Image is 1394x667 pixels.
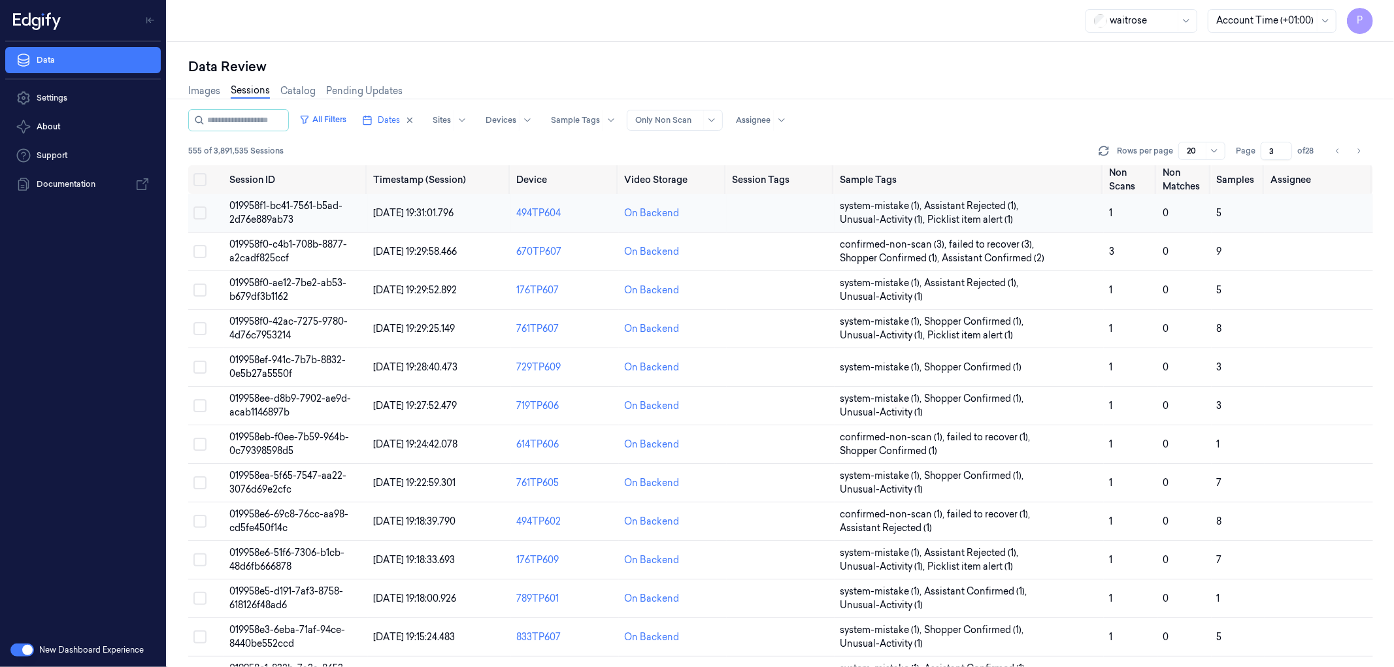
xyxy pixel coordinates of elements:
div: On Backend [624,206,679,220]
span: [DATE] 19:24:42.078 [373,438,457,450]
a: Sessions [231,84,270,99]
span: 0 [1163,631,1169,643]
span: Picklist item alert (1) [927,560,1013,574]
span: 5 [1217,631,1222,643]
span: 1 [1109,323,1112,334]
span: 019958f0-ae12-7be2-ab53-b679df3b1162 [229,277,346,302]
span: system-mistake (1) , [840,546,924,560]
div: On Backend [624,284,679,297]
button: Go to previous page [1329,142,1347,160]
span: 1 [1109,631,1112,643]
span: Shopper Confirmed (1) , [840,252,942,265]
span: Unusual-Activity (1) , [840,560,927,574]
span: Dates [378,114,400,126]
div: 614TP606 [516,438,614,451]
button: Select row [193,553,207,566]
span: Shopper Confirmed (1) [924,361,1021,374]
span: 0 [1163,361,1169,373]
span: 1 [1217,438,1220,450]
span: [DATE] 19:28:40.473 [373,361,457,373]
button: Select row [193,630,207,643]
span: system-mistake (1) , [840,469,924,483]
span: confirmed-non-scan (1) , [840,431,947,444]
span: 1 [1109,284,1112,296]
span: Unusual-Activity (1) [840,406,923,419]
span: failed to recover (1) , [947,431,1033,444]
button: Select row [193,476,207,489]
div: 719TP606 [516,399,614,413]
span: Assistant Rejected (1) , [924,546,1021,560]
span: of 28 [1297,145,1318,157]
div: On Backend [624,553,679,567]
span: system-mistake (1) , [840,623,924,637]
div: On Backend [624,245,679,259]
span: Shopper Confirmed (1) , [924,469,1026,483]
span: 0 [1163,477,1169,489]
span: 019958eb-f0ee-7b59-964b-0c79398598d5 [229,431,349,457]
span: system-mistake (1) , [840,585,924,598]
span: 0 [1163,593,1169,604]
span: 0 [1163,515,1169,527]
button: Toggle Navigation [140,10,161,31]
th: Timestamp (Session) [368,165,512,194]
span: failed to recover (3) , [949,238,1037,252]
span: 5 [1217,284,1222,296]
span: Shopper Confirmed (1) [840,444,937,458]
span: failed to recover (1) , [947,508,1033,521]
button: Dates [357,110,420,131]
span: 1 [1217,593,1220,604]
th: Session Tags [727,165,835,194]
a: Documentation [5,171,161,197]
span: 019958e3-6eba-71af-94ce-8440be552ccd [229,624,345,649]
span: system-mistake (1) , [840,199,924,213]
div: On Backend [624,630,679,644]
th: Video Storage [619,165,727,194]
span: Unusual-Activity (1) [840,598,923,612]
span: Shopper Confirmed (1) , [924,315,1026,329]
span: Page [1236,145,1255,157]
span: 1 [1109,207,1112,219]
div: Data Review [188,57,1373,76]
button: Select row [193,438,207,451]
th: Samples [1212,165,1265,194]
span: 3 [1217,400,1222,412]
div: On Backend [624,361,679,374]
span: Shopper Confirmed (1) , [924,623,1026,637]
span: 019958e5-d191-7af3-8758-618126f48ad6 [229,585,343,611]
a: Data [5,47,161,73]
span: 1 [1109,554,1112,566]
a: Support [5,142,161,169]
span: Picklist item alert (1) [927,213,1013,227]
span: 1 [1109,361,1112,373]
span: 0 [1163,323,1169,334]
span: [DATE] 19:29:25.149 [373,323,455,334]
span: [DATE] 19:18:33.693 [373,554,455,566]
button: About [5,114,161,140]
button: Select row [193,284,207,297]
a: Catalog [280,84,316,98]
span: 9 [1217,246,1222,257]
nav: pagination [1329,142,1368,160]
button: Select row [193,592,207,605]
span: 019958e6-51f6-7306-b1cb-48d6fb666878 [229,547,344,572]
div: On Backend [624,515,679,529]
button: Select row [193,322,207,335]
span: 0 [1163,554,1169,566]
span: [DATE] 19:27:52.479 [373,400,457,412]
div: 761TP605 [516,476,614,490]
button: Select row [193,399,207,412]
span: 019958f1-bc41-7561-b5ad-2d76e889ab73 [229,200,342,225]
span: 019958f0-42ac-7275-9780-4d76c7953214 [229,316,348,341]
span: Assistant Rejected (1) [840,521,932,535]
span: Assistant Confirmed (2) [942,252,1044,265]
span: 019958ee-d8b9-7902-ae9d-acab1146897b [229,393,351,418]
span: 0 [1163,400,1169,412]
div: On Backend [624,322,679,336]
th: Device [511,165,619,194]
span: Unusual-Activity (1) [840,483,923,496]
span: [DATE] 19:31:01.796 [373,207,454,219]
th: Non Matches [1157,165,1211,194]
span: system-mistake (1) , [840,392,924,406]
span: 555 of 3,891,535 Sessions [188,145,284,157]
a: Pending Updates [326,84,403,98]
